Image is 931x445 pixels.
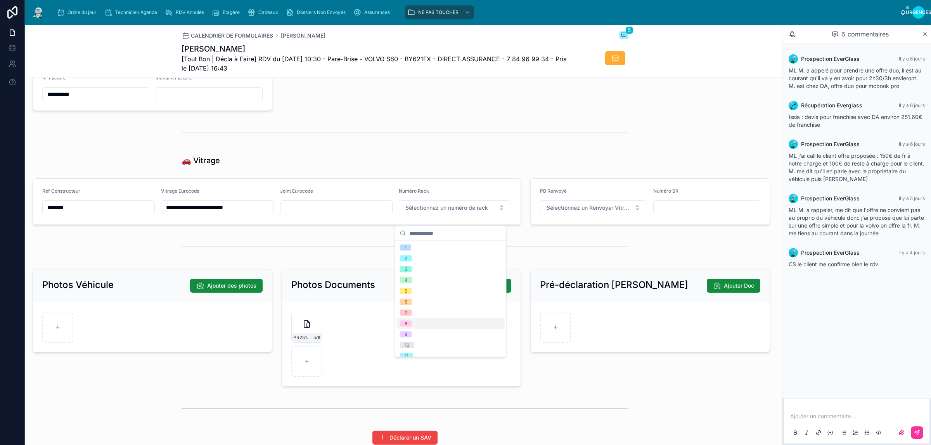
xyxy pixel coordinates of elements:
font: 🚗 Vitrage [182,156,220,165]
font: Il y a 6 jours [899,56,925,62]
font: [PERSON_NAME] [182,44,245,53]
font: .pdf [312,335,320,340]
font: [PERSON_NAME] [281,32,325,39]
font: Numéro BR [653,188,678,194]
font: Issia : devis pour franchise avec DA environ 251.60€ de franchise [789,114,922,128]
font: Dossiers Non Envoyés [297,9,346,15]
a: Assurances [351,5,395,19]
font: 9 [405,331,407,337]
font: Sélectionnez un Renvoyer Vitrage [547,204,634,211]
button: Bouton de sélection [399,200,511,215]
button: Bouton de sélection [540,200,647,215]
a: Dossiers Non Envoyés [284,5,351,19]
font: Technicien Agenda [115,9,157,15]
a: CALENDRIER DE FORMULAIRES [182,32,273,40]
button: Ajouter des photos [190,279,263,293]
font: Assurances [364,9,390,15]
a: NE PAS TOUCHER [405,5,474,19]
font: Sélectionnez un numéro de rack [405,204,488,211]
font: Ajouter Doc [724,282,754,289]
div: Suggestions [395,241,506,357]
font: Vitrage Eurocode [161,188,199,194]
font: Prospection [801,195,832,202]
font: NE PAS TOUCHER [418,9,459,15]
font: RDV Annulés [176,9,204,15]
font: 7 [405,310,407,316]
font: Réf Constructeur [42,188,80,194]
font: EverGlass [834,55,860,62]
font: Prospection [801,249,832,256]
font: 3 [405,266,407,272]
font: 11 [405,353,408,359]
font: PB Renvoyé [540,188,567,194]
button: Déclarer un SAV [372,431,438,445]
font: CALENDRIER DE FORMULAIRES [191,32,273,39]
a: Ordre du jour [54,5,102,19]
font: 5 commentaires [842,30,889,38]
font: Cadeaux [258,9,278,15]
font: Joint Eurocode [280,188,313,194]
font: 5 [628,27,631,33]
font: Il y a 4 jours [898,250,925,255]
font: Il y a 6 jours [899,141,925,147]
font: 6 [405,299,407,305]
font: EverGlass [834,249,860,256]
font: Photos Documents [291,279,375,290]
font: Déclarer un SAV [389,434,431,441]
font: 8 [405,321,407,326]
font: ML M. a rappeler, me dit que l'offre ne convient pas au proprio du véhicule donc j'ai proposé que... [789,207,924,236]
button: Ajouter Doc [707,279,760,293]
font: Récupération [801,102,835,109]
font: Prospection [801,141,832,147]
font: 5 [405,288,407,294]
font: EverGlass [834,141,860,147]
font: CS le client me confirme bien le rdv [789,261,878,267]
font: Étagère [223,9,240,15]
font: Il y a 5 jours [899,195,925,201]
font: PR2510-1815 [293,335,322,340]
a: [PERSON_NAME] [281,32,325,40]
font: 2 [405,255,407,261]
font: ML M. a appelé pour prendre une offre duo, il est au courant qu'il va y en avoir pour 2h30/3h env... [789,67,921,89]
font: EverGlass [834,195,860,202]
font: Ajouter des photos [207,282,256,289]
a: Technicien Agenda [102,5,163,19]
font: [Tout Bon | Décla à Faire] RDV du [DATE] 10:30 - Pare-Brise - VOLVO S60 - BY621FX - DIRECT ASSURA... [182,55,566,72]
font: Il y a 6 jours [899,102,925,108]
font: Prospection [801,55,832,62]
font: 4 [405,277,408,283]
font: Pré-déclaration [PERSON_NAME] [540,279,688,290]
img: Logo de l'application [31,6,45,19]
font: 10 [405,342,410,348]
font: Photos Véhicule [42,279,114,290]
button: 5 [619,31,628,40]
a: RDV Annulés [163,5,209,19]
div: contenu déroulant [51,4,900,21]
font: 1 [405,245,407,250]
a: Étagère [209,5,245,19]
font: Numéro Rack [399,188,429,194]
font: Everglass [837,102,862,109]
font: ML j'ai call le client offre proposée : 150€ de fr à notre charge et 100€ de reste à charge pour ... [789,152,924,182]
a: Cadeaux [245,5,284,19]
font: Ordre du jour [67,9,97,15]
